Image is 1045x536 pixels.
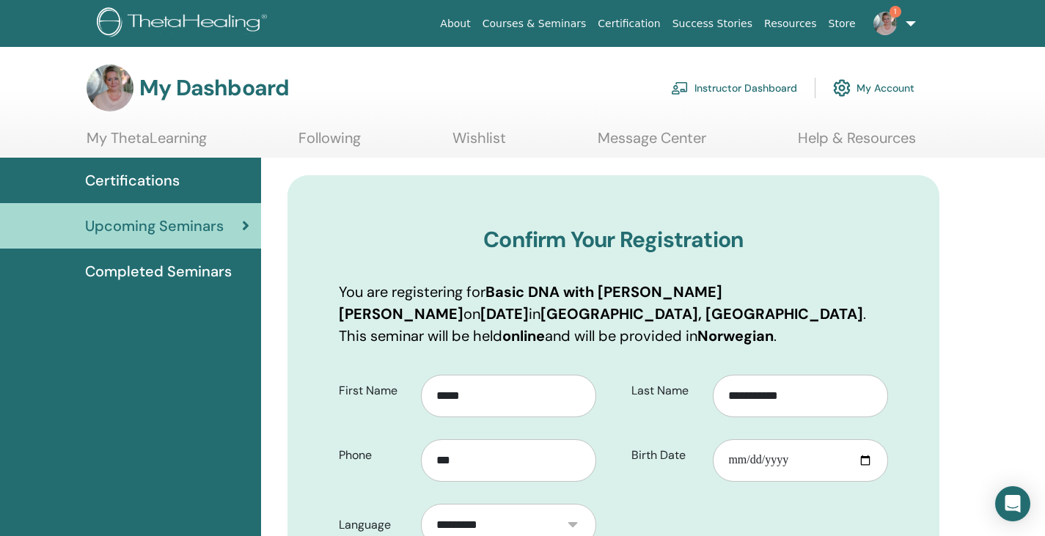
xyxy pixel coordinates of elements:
span: Completed Seminars [85,260,232,282]
h3: My Dashboard [139,75,289,101]
a: Wishlist [452,129,506,158]
label: First Name [328,377,421,405]
label: Last Name [620,377,714,405]
a: Message Center [598,129,706,158]
b: Basic DNA with [PERSON_NAME] [PERSON_NAME] [339,282,722,323]
a: Resources [758,10,823,37]
a: Help & Resources [798,129,916,158]
a: Courses & Seminars [477,10,593,37]
a: Following [298,129,361,158]
p: You are registering for on in . This seminar will be held and will be provided in . [339,281,888,347]
img: cog.svg [833,76,851,100]
label: Birth Date [620,441,714,469]
span: Upcoming Seminars [85,215,224,237]
div: Open Intercom Messenger [995,486,1030,521]
b: online [502,326,545,345]
img: chalkboard-teacher.svg [671,81,689,95]
a: Instructor Dashboard [671,72,797,104]
img: logo.png [97,7,272,40]
span: 1 [890,6,901,18]
img: default.jpg [873,12,897,35]
a: My Account [833,72,914,104]
h3: Confirm Your Registration [339,227,888,253]
img: default.jpg [87,65,133,111]
label: Phone [328,441,421,469]
b: Norwegian [697,326,774,345]
a: About [434,10,476,37]
span: Certifications [85,169,180,191]
a: Success Stories [667,10,758,37]
a: Store [823,10,862,37]
a: Certification [592,10,666,37]
b: [DATE] [480,304,529,323]
b: [GEOGRAPHIC_DATA], [GEOGRAPHIC_DATA] [540,304,863,323]
a: My ThetaLearning [87,129,207,158]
